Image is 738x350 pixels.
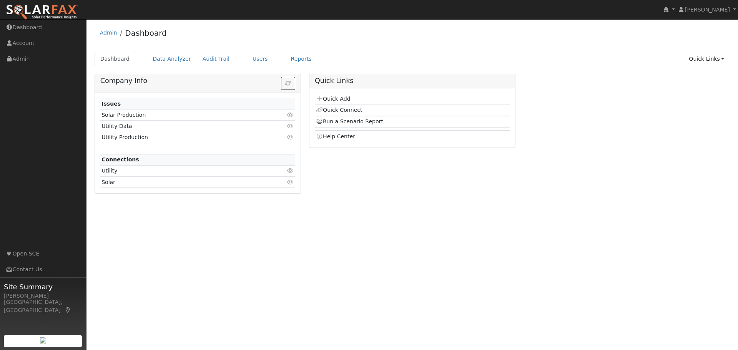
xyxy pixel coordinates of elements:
[101,156,139,163] strong: Connections
[287,123,294,129] i: Click to view
[316,96,350,102] a: Quick Add
[100,109,264,121] td: Solar Production
[316,107,362,113] a: Quick Connect
[95,52,136,66] a: Dashboard
[125,28,167,38] a: Dashboard
[685,7,730,13] span: [PERSON_NAME]
[4,298,82,314] div: [GEOGRAPHIC_DATA], [GEOGRAPHIC_DATA]
[100,165,264,176] td: Utility
[100,177,264,188] td: Solar
[101,101,121,107] strong: Issues
[247,52,274,66] a: Users
[287,134,294,140] i: Click to view
[316,118,383,124] a: Run a Scenario Report
[315,77,510,85] h5: Quick Links
[4,292,82,300] div: [PERSON_NAME]
[100,77,295,85] h5: Company Info
[6,4,78,20] img: SolarFax
[100,121,264,132] td: Utility Data
[287,179,294,185] i: Click to view
[147,52,197,66] a: Data Analyzer
[285,52,317,66] a: Reports
[4,282,82,292] span: Site Summary
[197,52,235,66] a: Audit Trail
[287,168,294,173] i: Click to view
[100,132,264,143] td: Utility Production
[100,30,117,36] a: Admin
[287,112,294,118] i: Click to view
[683,52,730,66] a: Quick Links
[316,133,355,139] a: Help Center
[40,337,46,343] img: retrieve
[65,307,71,313] a: Map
